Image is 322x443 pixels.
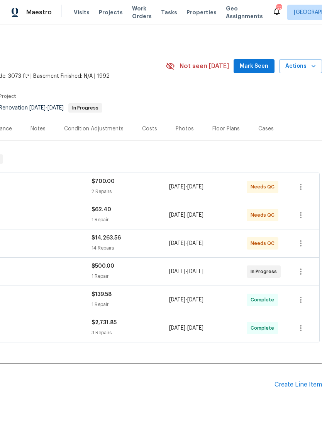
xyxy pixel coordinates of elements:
[69,106,102,110] span: In Progress
[276,5,281,12] div: 57
[251,324,277,332] span: Complete
[26,9,52,16] span: Maestro
[29,105,46,111] span: [DATE]
[169,324,203,332] span: -
[169,297,185,303] span: [DATE]
[212,125,240,133] div: Floor Plans
[169,296,203,304] span: -
[180,62,229,70] span: Not seen [DATE]
[92,188,169,195] div: 2 Repairs
[169,212,185,218] span: [DATE]
[74,9,90,16] span: Visits
[92,272,169,280] div: 1 Repair
[161,10,177,15] span: Tasks
[92,235,121,241] span: $14,263.56
[92,301,169,308] div: 1 Repair
[234,59,275,74] button: Mark Seen
[169,269,185,274] span: [DATE]
[169,325,185,331] span: [DATE]
[251,296,277,304] span: Complete
[142,125,157,133] div: Costs
[187,184,203,190] span: [DATE]
[31,125,46,133] div: Notes
[92,263,114,269] span: $500.00
[279,59,322,74] button: Actions
[169,268,203,275] span: -
[64,125,124,133] div: Condition Adjustments
[251,239,278,247] span: Needs QC
[92,329,169,337] div: 3 Repairs
[99,9,123,16] span: Projects
[258,125,274,133] div: Cases
[187,325,203,331] span: [DATE]
[251,211,278,219] span: Needs QC
[187,212,203,218] span: [DATE]
[47,105,64,111] span: [DATE]
[187,269,203,274] span: [DATE]
[92,292,112,297] span: $139.58
[187,241,203,246] span: [DATE]
[169,184,185,190] span: [DATE]
[251,183,278,191] span: Needs QC
[251,268,280,275] span: In Progress
[92,207,111,212] span: $62.40
[176,125,194,133] div: Photos
[92,244,169,252] div: 14 Repairs
[226,5,263,20] span: Geo Assignments
[169,183,203,191] span: -
[275,381,322,388] div: Create Line Item
[92,179,115,184] span: $700.00
[285,62,316,71] span: Actions
[169,239,203,247] span: -
[186,9,217,16] span: Properties
[92,320,117,325] span: $2,731.85
[29,105,64,111] span: -
[92,216,169,224] div: 1 Repair
[169,241,185,246] span: [DATE]
[187,297,203,303] span: [DATE]
[169,211,203,219] span: -
[132,5,152,20] span: Work Orders
[240,62,268,71] span: Mark Seen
